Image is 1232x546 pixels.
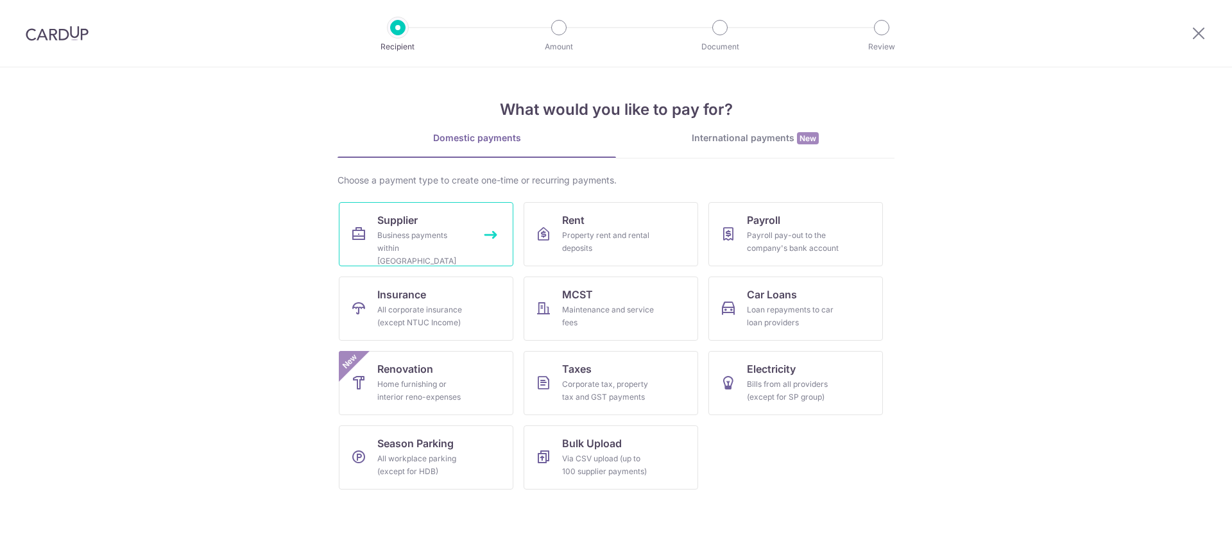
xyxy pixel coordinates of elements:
[524,202,698,266] a: RentProperty rent and rental deposits
[797,132,819,144] span: New
[377,361,433,377] span: Renovation
[562,212,585,228] span: Rent
[747,303,839,329] div: Loan repayments to car loan providers
[26,26,89,41] img: CardUp
[708,277,883,341] a: Car LoansLoan repayments to car loan providers
[562,303,654,329] div: Maintenance and service fees
[834,40,929,53] p: Review
[747,378,839,404] div: Bills from all providers (except for SP group)
[350,40,445,53] p: Recipient
[708,351,883,415] a: ElectricityBills from all providers (except for SP group)
[747,212,780,228] span: Payroll
[339,351,513,415] a: RenovationHome furnishing or interior reno-expensesNew
[339,425,513,490] a: Season ParkingAll workplace parking (except for HDB)
[562,452,654,478] div: Via CSV upload (up to 100 supplier payments)
[616,132,894,145] div: International payments
[562,436,622,451] span: Bulk Upload
[338,98,894,121] h4: What would you like to pay for?
[377,436,454,451] span: Season Parking
[747,361,796,377] span: Electricity
[377,303,470,329] div: All corporate insurance (except NTUC Income)
[377,378,470,404] div: Home furnishing or interior reno-expenses
[377,287,426,302] span: Insurance
[747,229,839,255] div: Payroll pay-out to the company's bank account
[562,361,592,377] span: Taxes
[524,277,698,341] a: MCSTMaintenance and service fees
[377,212,418,228] span: Supplier
[339,202,513,266] a: SupplierBusiness payments within [GEOGRAPHIC_DATA]
[339,277,513,341] a: InsuranceAll corporate insurance (except NTUC Income)
[562,378,654,404] div: Corporate tax, property tax and GST payments
[524,351,698,415] a: TaxesCorporate tax, property tax and GST payments
[377,452,470,478] div: All workplace parking (except for HDB)
[672,40,767,53] p: Document
[338,174,894,187] div: Choose a payment type to create one-time or recurring payments.
[524,425,698,490] a: Bulk UploadVia CSV upload (up to 100 supplier payments)
[708,202,883,266] a: PayrollPayroll pay-out to the company's bank account
[338,132,616,144] div: Domestic payments
[339,351,361,372] span: New
[511,40,606,53] p: Amount
[562,229,654,255] div: Property rent and rental deposits
[377,229,470,268] div: Business payments within [GEOGRAPHIC_DATA]
[562,287,593,302] span: MCST
[747,287,797,302] span: Car Loans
